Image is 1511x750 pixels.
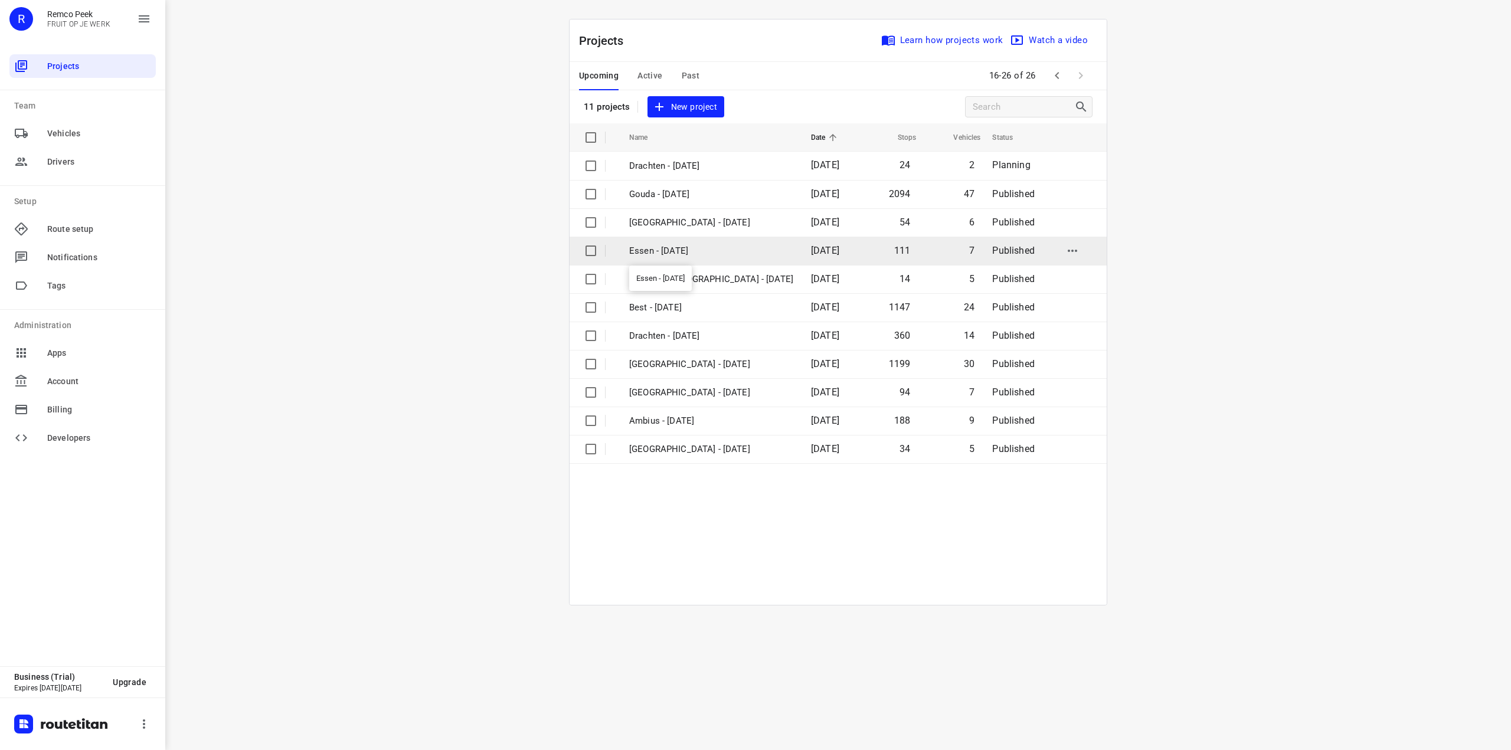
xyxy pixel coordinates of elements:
[47,223,151,235] span: Route setup
[894,415,911,426] span: 188
[629,159,793,173] p: Drachten - Thursday
[629,130,663,145] span: Name
[811,159,839,171] span: [DATE]
[103,672,156,693] button: Upgrade
[47,251,151,264] span: Notifications
[647,96,724,118] button: New project
[14,319,156,332] p: Administration
[629,358,793,371] p: Zwolle - Wednesday
[969,245,974,256] span: 7
[47,60,151,73] span: Projects
[992,387,1035,398] span: Published
[992,130,1028,145] span: Status
[811,443,839,454] span: [DATE]
[14,672,103,682] p: Business (Trial)
[969,273,974,284] span: 5
[811,387,839,398] span: [DATE]
[900,273,910,284] span: 14
[9,341,156,365] div: Apps
[964,330,974,341] span: 14
[637,68,662,83] span: Active
[969,387,974,398] span: 7
[655,100,717,114] span: New project
[811,358,839,369] span: [DATE]
[14,684,103,692] p: Expires [DATE][DATE]
[682,68,700,83] span: Past
[629,443,793,456] p: Gemeente Rotterdam - Monday
[629,188,793,201] p: Gouda - Wednesday
[629,273,793,286] p: Gemeente Rotterdam - Wednesday
[629,301,793,315] p: Best - Wednesday
[113,677,146,687] span: Upgrade
[811,415,839,426] span: [DATE]
[992,358,1035,369] span: Published
[584,101,630,112] p: 11 projects
[629,386,793,399] p: Gemeente Rotterdam - Tuesday
[47,280,151,292] span: Tags
[992,188,1035,199] span: Published
[900,217,910,228] span: 54
[992,273,1035,284] span: Published
[9,7,33,31] div: R
[900,443,910,454] span: 34
[811,217,839,228] span: [DATE]
[9,369,156,393] div: Account
[47,432,151,444] span: Developers
[992,245,1035,256] span: Published
[629,414,793,428] p: Ambius - Monday
[969,443,974,454] span: 5
[811,273,839,284] span: [DATE]
[811,130,841,145] span: Date
[811,302,839,313] span: [DATE]
[1074,100,1092,114] div: Search
[47,156,151,168] span: Drivers
[579,68,619,83] span: Upcoming
[964,358,974,369] span: 30
[964,188,974,199] span: 47
[882,130,917,145] span: Stops
[47,127,151,140] span: Vehicles
[964,302,974,313] span: 24
[14,100,156,112] p: Team
[992,330,1035,341] span: Published
[969,217,974,228] span: 6
[9,398,156,421] div: Billing
[1069,64,1093,87] span: Next Page
[629,329,793,343] p: Drachten - Wednesday
[992,302,1035,313] span: Published
[889,358,911,369] span: 1199
[889,188,911,199] span: 2094
[47,375,151,388] span: Account
[9,150,156,173] div: Drivers
[9,426,156,450] div: Developers
[1045,64,1069,87] span: Previous Page
[969,159,974,171] span: 2
[894,330,911,341] span: 360
[900,159,910,171] span: 24
[811,330,839,341] span: [DATE]
[47,347,151,359] span: Apps
[811,245,839,256] span: [DATE]
[9,245,156,269] div: Notifications
[985,63,1041,89] span: 16-26 of 26
[629,216,793,230] p: Antwerpen - Wednesday
[14,195,156,208] p: Setup
[47,20,110,28] p: FRUIT OP JE WERK
[9,122,156,145] div: Vehicles
[992,159,1030,171] span: Planning
[47,9,110,19] p: Remco Peek
[969,415,974,426] span: 9
[629,244,793,258] p: Essen - [DATE]
[900,387,910,398] span: 94
[9,54,156,78] div: Projects
[811,188,839,199] span: [DATE]
[992,443,1035,454] span: Published
[894,245,911,256] span: 111
[9,274,156,297] div: Tags
[938,130,980,145] span: Vehicles
[579,32,633,50] p: Projects
[889,302,911,313] span: 1147
[9,217,156,241] div: Route setup
[992,415,1035,426] span: Published
[47,404,151,416] span: Billing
